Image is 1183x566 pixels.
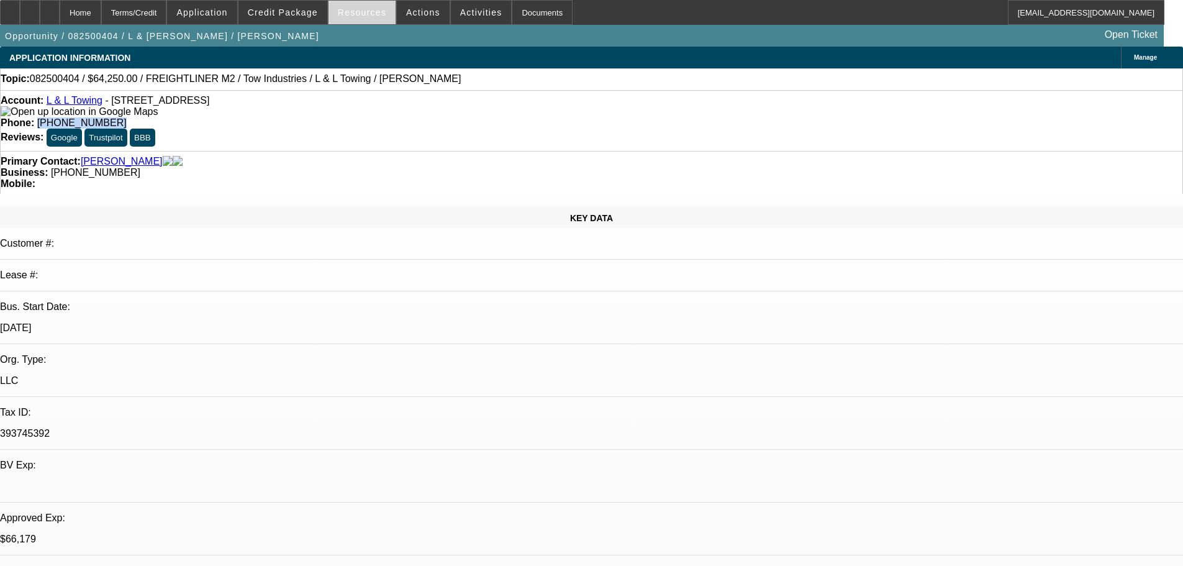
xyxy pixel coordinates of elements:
[5,31,319,41] span: Opportunity / 082500404 / L & [PERSON_NAME] / [PERSON_NAME]
[173,156,183,167] img: linkedin-icon.png
[1,178,35,189] strong: Mobile:
[1,95,43,106] strong: Account:
[30,73,461,84] span: 082500404 / $64,250.00 / FREIGHTLINER M2 / Tow Industries / L & L Towing / [PERSON_NAME]
[1100,24,1163,45] a: Open Ticket
[248,7,318,17] span: Credit Package
[238,1,327,24] button: Credit Package
[81,156,163,167] a: [PERSON_NAME]
[406,7,440,17] span: Actions
[1,73,30,84] strong: Topic:
[460,7,502,17] span: Activities
[47,95,102,106] a: L & L Towing
[329,1,396,24] button: Resources
[84,129,127,147] button: Trustpilot
[47,129,82,147] button: Google
[1,167,48,178] strong: Business:
[9,53,130,63] span: APPLICATION INFORMATION
[1,106,158,117] img: Open up location in Google Maps
[1134,54,1157,61] span: Manage
[105,95,209,106] span: - [STREET_ADDRESS]
[176,7,227,17] span: Application
[163,156,173,167] img: facebook-icon.png
[1,106,158,117] a: View Google Maps
[1,156,81,167] strong: Primary Contact:
[51,167,140,178] span: [PHONE_NUMBER]
[397,1,450,24] button: Actions
[167,1,237,24] button: Application
[570,213,613,223] span: KEY DATA
[37,117,127,128] span: [PHONE_NUMBER]
[1,117,34,128] strong: Phone:
[130,129,155,147] button: BBB
[451,1,512,24] button: Activities
[338,7,386,17] span: Resources
[1,132,43,142] strong: Reviews:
